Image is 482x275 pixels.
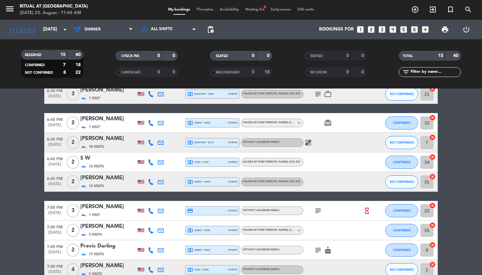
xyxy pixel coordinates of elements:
[429,242,436,248] i: cancel
[67,244,79,257] span: 2
[324,246,332,254] i: cake
[385,116,418,129] button: CONFIRMED
[393,121,411,125] span: CONFIRMED
[310,54,323,58] span: SERVED
[82,252,86,257] img: preferred-active.png
[298,228,299,232] span: 1
[44,135,65,143] span: 6:45 PM
[288,92,300,95] span: , USD 450
[421,25,430,34] i: add_box
[295,226,303,234] span: v
[5,22,40,37] i: [DATE]
[399,25,408,34] i: looks_5
[80,115,136,123] div: [PERSON_NAME]
[385,88,418,101] button: NOT CONFIRMED
[228,180,237,184] span: stripe
[288,180,300,183] span: , USD 450
[172,70,176,74] strong: 0
[187,91,193,97] i: local_atm
[67,136,79,149] span: 2
[346,70,349,74] strong: 0
[44,262,65,270] span: 7:00 PM
[252,70,254,74] strong: 5
[67,224,79,237] span: 2
[5,4,15,16] button: menu
[429,6,437,13] i: exit_to_app
[187,140,214,146] span: master * 2272
[264,70,271,74] strong: 18
[44,243,65,250] span: 7:00 PM
[295,119,303,127] span: v
[63,70,66,75] strong: 8
[243,141,279,144] span: Without assigned menu
[378,25,386,34] i: looks_3
[80,174,136,182] div: [PERSON_NAME]
[187,247,193,253] i: local_atm
[228,267,237,272] span: stripe
[453,53,460,58] strong: 40
[75,52,82,57] strong: 40
[44,174,65,182] span: 6:45 PM
[429,114,436,121] i: cancel
[165,8,193,11] span: My bookings
[228,248,237,252] span: stripe
[82,232,86,237] img: preferred-active.png
[228,121,237,125] span: stripe
[385,244,418,257] button: CONFIRMED
[172,53,176,58] strong: 0
[44,203,65,211] span: 7:00 PM
[187,267,209,273] span: visa * 5155
[356,25,365,34] i: looks_one
[242,8,268,11] span: Waiting list
[243,248,279,251] span: Without assigned menu
[429,261,436,268] i: cancel
[393,209,411,212] span: CONFIRMED
[346,53,349,58] strong: 0
[216,54,228,58] span: SEATED
[80,203,136,211] div: [PERSON_NAME]
[187,179,210,185] span: amex * 2009
[403,54,413,58] span: TOTAL
[447,6,454,13] i: turned_in_not
[187,91,214,97] span: master * 1360
[324,119,332,127] i: card_giftcard
[429,154,436,160] i: cancel
[393,228,411,232] span: CONFIRMED
[44,123,65,130] span: [DATE]
[82,96,86,101] img: preferred-active.png
[324,90,332,98] i: work_outline
[411,6,419,13] i: add_circle_outline
[268,8,294,11] span: Early-access
[228,160,237,164] span: stripe
[441,26,449,33] span: print
[228,140,237,145] span: stripe
[187,159,193,165] i: local_atm
[243,268,279,271] span: Without assigned menu
[80,242,136,250] div: Previc Darling
[314,246,322,254] i: subject
[385,175,418,188] button: NOT CONFIRMED
[187,179,193,185] i: local_atm
[89,184,104,189] span: 12 Visits
[82,164,86,169] img: preferred-active.png
[61,26,69,33] i: arrow_drop_down
[157,70,160,74] strong: 0
[89,125,100,130] span: 1 Visit
[216,71,240,74] span: RESCHEDULED
[63,63,66,67] strong: 7
[82,125,86,129] img: preferred-active.png
[187,267,193,273] i: local_atm
[20,3,88,10] div: Ritual at [GEOGRAPHIC_DATA]
[390,180,414,184] span: NOT CONFIRMED
[267,53,271,58] strong: 0
[390,141,414,144] span: NOT CONFIRMED
[67,88,79,101] span: 3
[80,222,136,231] div: [PERSON_NAME]
[67,156,79,169] span: 2
[157,53,160,58] strong: 0
[44,182,65,189] span: [DATE]
[390,268,414,271] span: NOT CONFIRMED
[243,92,300,95] span: HAŌMA by Chef [PERSON_NAME]
[288,121,300,124] span: , USD 450
[67,204,79,217] span: 3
